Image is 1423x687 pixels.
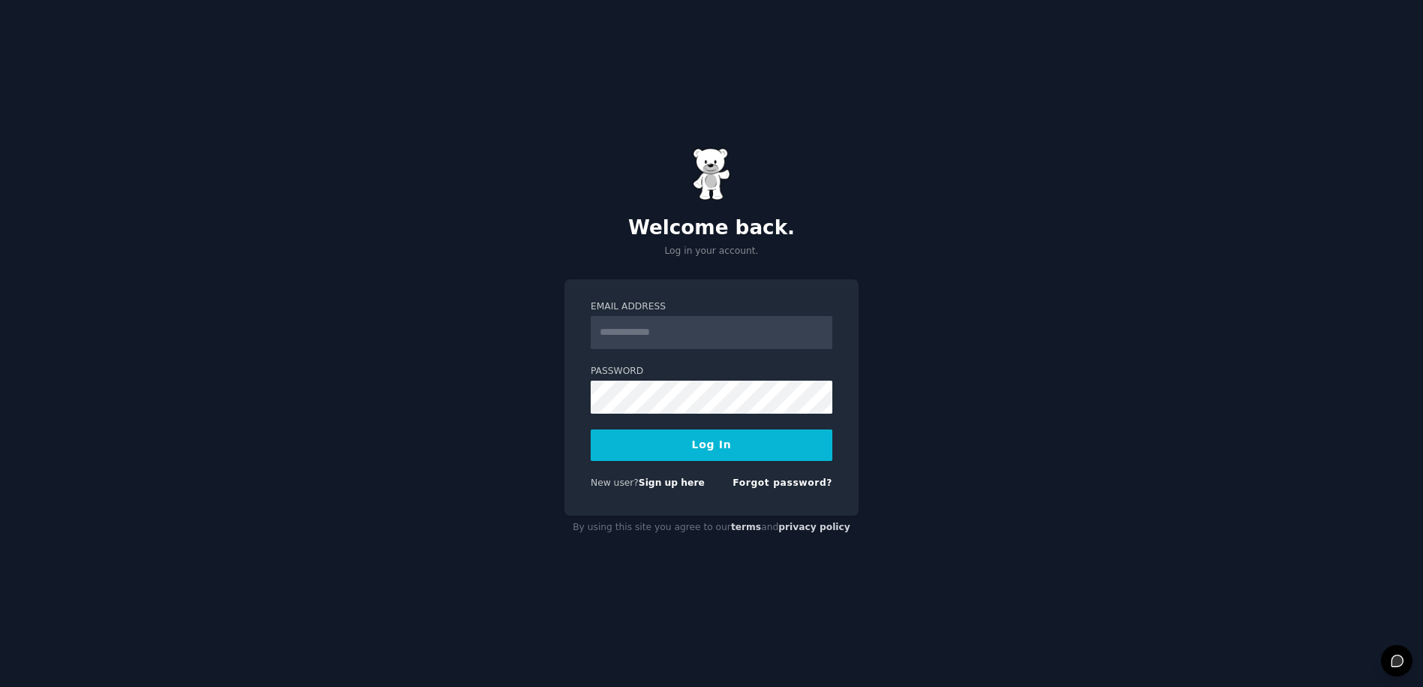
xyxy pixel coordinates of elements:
label: Password [591,365,832,378]
a: privacy policy [778,522,850,532]
label: Email Address [591,300,832,314]
p: Log in your account. [564,245,859,258]
a: Forgot password? [733,478,832,488]
img: Gummy Bear [693,148,730,200]
button: Log In [591,429,832,461]
a: terms [731,522,761,532]
h2: Welcome back. [564,216,859,240]
a: Sign up here [639,478,705,488]
div: By using this site you agree to our and [564,516,859,540]
span: New user? [591,478,639,488]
